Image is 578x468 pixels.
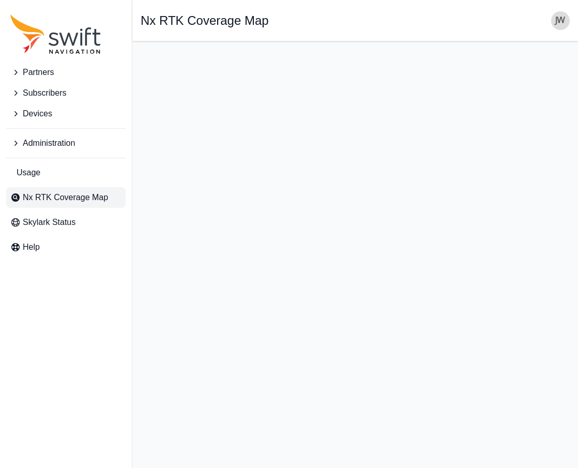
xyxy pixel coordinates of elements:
span: Usage [17,167,40,179]
iframe: RTK Map [141,50,570,463]
span: Partners [23,66,54,79]
span: Help [23,241,40,253]
button: Administration [6,133,126,154]
span: Nx RTK Coverage Map [23,191,108,204]
button: Subscribers [6,83,126,103]
span: Skylark Status [23,216,75,229]
button: Devices [6,103,126,124]
span: Administration [23,137,75,149]
h1: Nx RTK Coverage Map [141,14,269,27]
a: Help [6,237,126,258]
img: user photo [551,11,570,30]
a: Nx RTK Coverage Map [6,187,126,208]
span: Subscribers [23,87,66,99]
a: Usage [6,162,126,183]
button: Partners [6,62,126,83]
a: Skylark Status [6,212,126,233]
span: Devices [23,108,52,120]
